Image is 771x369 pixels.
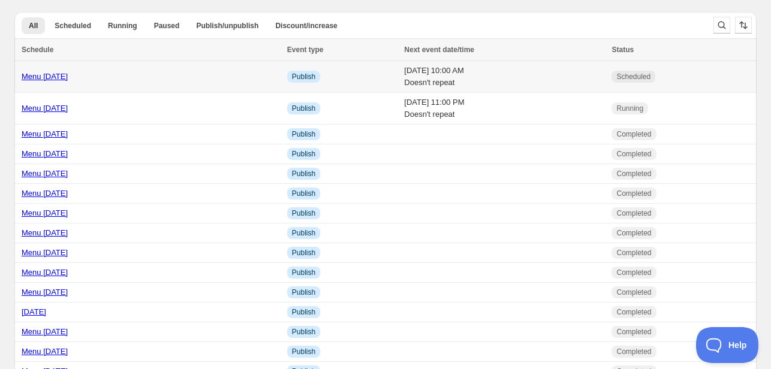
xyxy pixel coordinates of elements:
[292,248,315,258] span: Publish
[55,21,91,31] span: Scheduled
[154,21,180,31] span: Paused
[22,72,68,81] a: Menu [DATE]
[292,268,315,277] span: Publish
[22,268,68,277] a: Menu [DATE]
[29,21,38,31] span: All
[196,21,258,31] span: Publish/unpublish
[287,46,324,54] span: Event type
[22,46,53,54] span: Schedule
[400,61,608,93] td: [DATE] 10:00 AM Doesn't repeat
[616,248,651,258] span: Completed
[22,169,68,178] a: Menu [DATE]
[616,169,651,179] span: Completed
[22,228,68,237] a: Menu [DATE]
[400,93,608,125] td: [DATE] 11:00 PM Doesn't repeat
[22,149,68,158] a: Menu [DATE]
[696,327,759,363] iframe: Toggle Customer Support
[292,208,315,218] span: Publish
[616,307,651,317] span: Completed
[22,129,68,138] a: Menu [DATE]
[22,288,68,297] a: Menu [DATE]
[735,17,752,34] button: Sort the results
[292,169,315,179] span: Publish
[616,149,651,159] span: Completed
[292,129,315,139] span: Publish
[275,21,337,31] span: Discount/increase
[22,104,68,113] a: Menu [DATE]
[22,208,68,217] a: Menu [DATE]
[22,248,68,257] a: Menu [DATE]
[616,72,650,81] span: Scheduled
[292,104,315,113] span: Publish
[292,228,315,238] span: Publish
[616,228,651,238] span: Completed
[292,189,315,198] span: Publish
[616,288,651,297] span: Completed
[612,46,634,54] span: Status
[22,347,68,356] a: Menu [DATE]
[108,21,137,31] span: Running
[616,268,651,277] span: Completed
[616,129,651,139] span: Completed
[616,347,651,356] span: Completed
[292,288,315,297] span: Publish
[22,327,68,336] a: Menu [DATE]
[616,189,651,198] span: Completed
[616,208,651,218] span: Completed
[292,307,315,317] span: Publish
[292,347,315,356] span: Publish
[292,149,315,159] span: Publish
[22,307,46,316] a: [DATE]
[404,46,474,54] span: Next event date/time
[713,17,730,34] button: Search and filter results
[616,104,643,113] span: Running
[292,72,315,81] span: Publish
[616,327,651,337] span: Completed
[22,189,68,198] a: Menu [DATE]
[292,327,315,337] span: Publish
